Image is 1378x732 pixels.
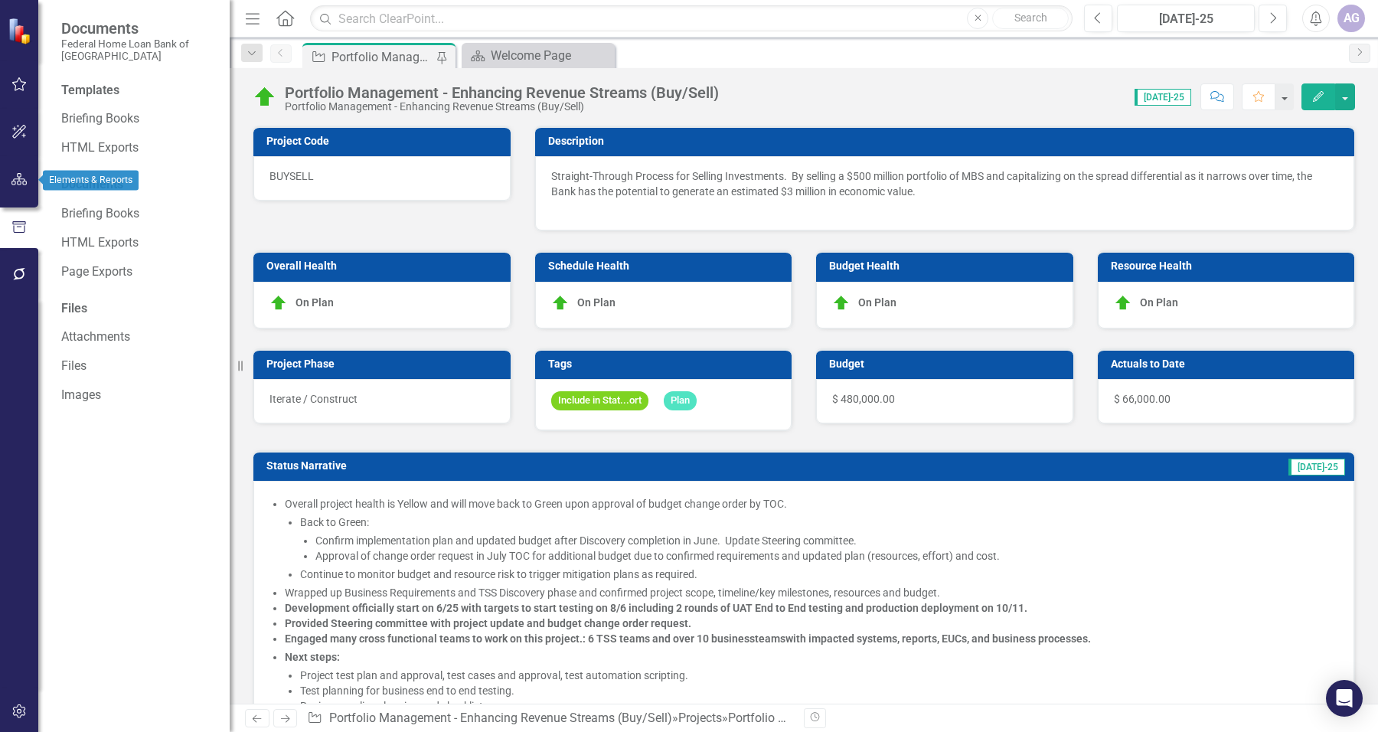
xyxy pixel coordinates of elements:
[300,668,1338,683] li: Project test plan and approval, test cases and approval, test automation scripting.
[43,171,139,191] div: Elements & Reports
[491,46,611,65] div: Welcome Page
[551,294,570,312] img: On Plan
[61,110,214,128] a: Briefing Books
[269,294,288,312] img: On Plan
[61,300,214,318] div: Files
[266,136,503,147] h3: Project Code
[315,533,1338,548] li: Confirm implementation plan and updated budget after Discovery completion in June. Update Steerin...
[285,585,1338,600] div: Wrapped up Business Requirements and TSS Discovery phase and confirmed project scope, timeline/ke...
[300,698,1338,714] li: Business go live planning and checklist.
[1114,294,1132,312] img: On Plan
[992,8,1069,29] button: Search
[1140,296,1178,308] span: On Plan
[61,234,214,252] a: HTML Exports
[664,391,697,410] span: Plan
[296,296,334,308] span: On Plan
[331,47,433,67] div: Portfolio Management - Enhancing Revenue Streams (Buy/Sell)
[1111,260,1347,272] h3: Resource Health
[300,683,1338,698] li: Test planning for business end to end testing.
[829,358,1066,370] h3: Budget
[1014,11,1047,24] span: Search
[61,19,214,38] span: Documents
[269,170,314,182] span: BUYSELL
[266,260,503,272] h3: Overall Health
[266,358,503,370] h3: Project Phase
[285,602,1027,614] strong: Development officially start on 6/25 with targets to start testing on 8/6 including 2 rounds of U...
[755,632,785,645] a: teams
[285,617,691,629] strong: Provided Steering committee with project update and budget change order request.
[1114,393,1171,405] span: $ 66,000.00
[1117,5,1255,32] button: [DATE]-25
[465,46,611,65] a: Welcome Page
[551,391,648,410] span: Include in Stat...ort
[285,101,719,113] div: Portfolio Management - Enhancing Revenue Streams (Buy/Sell)
[285,632,1091,645] strong: Engaged many cross functional teams to work on this project.: 6 TSS teams and over 10 business wi...
[1122,10,1249,28] div: [DATE]-25
[577,296,616,308] span: On Plan
[548,358,785,370] h3: Tags
[61,205,214,223] a: Briefing Books
[61,328,214,346] a: Attachments
[300,567,1338,582] li: Continue to monitor budget and resource risk to trigger mitigation plans as required.
[829,260,1066,272] h3: Budget Health
[61,38,214,63] small: Federal Home Loan Bank of [GEOGRAPHIC_DATA]
[858,296,896,308] span: On Plan
[1135,89,1191,106] span: [DATE]-25
[61,358,214,375] a: Files
[269,393,358,405] span: Iterate / Construct
[551,168,1339,214] p: Straight-Through Process for Selling Investments. By selling a $500 million portfolio of MBS and ...
[1111,358,1347,370] h3: Actuals to Date
[61,387,214,404] a: Images
[253,85,277,109] img: On Plan
[728,711,1071,725] div: Portfolio Management - Enhancing Revenue Streams (Buy/Sell)
[548,136,1347,147] h3: Description
[61,82,214,100] div: Templates
[285,496,1338,582] li: Overall project health is Yellow and will move back to Green upon approval of budget change order...
[315,548,1338,564] li: Approval of change order request in July TOC for additional budget due to confirmed requirements ...
[832,393,895,405] span: $ 480,000.00
[285,651,340,663] strong: Next steps:
[548,260,785,272] h3: Schedule Health
[307,710,792,727] div: » »
[832,294,851,312] img: On Plan
[310,5,1073,32] input: Search ClearPoint...
[678,711,722,725] a: Projects
[1326,680,1363,717] div: Open Intercom Messenger
[1288,459,1345,475] span: [DATE]-25
[285,84,719,101] div: Portfolio Management - Enhancing Revenue Streams (Buy/Sell)
[266,460,893,472] h3: Status Narrative
[61,139,214,157] a: HTML Exports
[61,263,214,281] a: Page Exports
[1337,5,1365,32] button: AG
[8,18,34,44] img: ClearPoint Strategy
[329,711,672,725] a: Portfolio Management - Enhancing Revenue Streams (Buy/Sell)
[300,515,1338,564] li: Back to Green:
